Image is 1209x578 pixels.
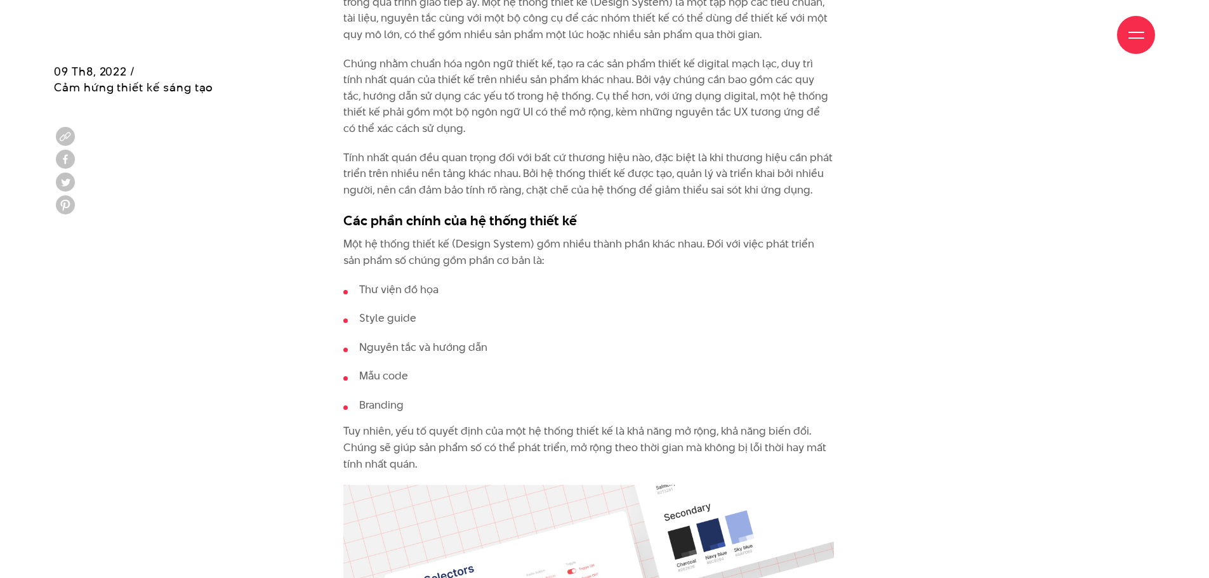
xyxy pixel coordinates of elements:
[343,397,834,414] li: Branding
[54,63,213,95] span: 09 Th8, 2022 / Cảm hứng thiết kế sáng tạo
[343,56,834,137] p: Chúng nhằm chuẩn hóa ngôn ngữ thiết kế, tạo ra các sản phẩm thiết kế digital mạch lạc, duy trì tí...
[343,211,834,230] h3: Các phần chính của hệ thống thiết kế
[343,282,834,298] li: Thư viện đồ họa
[343,339,834,356] li: Nguyên tắc và hướng dẫn
[343,368,834,384] li: Mẫu code
[343,423,834,472] p: Tuy nhiên, yếu tố quyết định của một hệ thống thiết kế là khả năng mở rộng, khả năng biến đổi. Ch...
[343,236,834,268] p: Một hệ thống thiết kế (Design System) gồm nhiều thành phần khác nhau. Đối với việc phát triển sản...
[343,310,834,327] li: Style guide
[343,150,834,199] p: Tính nhất quán đều quan trọng đối với bất cứ thương hiệu nào, đặc biệt là khi thương hiệu cần phá...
